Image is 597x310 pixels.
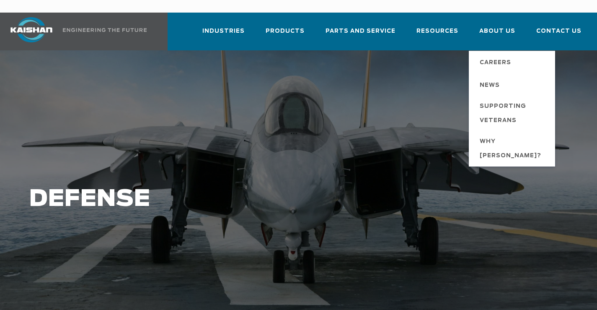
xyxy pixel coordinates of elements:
span: Products [266,26,305,36]
a: Resources [416,20,458,49]
span: Resources [416,26,458,36]
a: Supporting Veterans [471,96,555,131]
span: News [480,78,500,93]
a: Parts and Service [326,20,395,49]
a: Careers [471,51,555,73]
span: About Us [479,26,515,36]
h1: Defense [29,186,476,212]
a: Products [266,20,305,49]
a: About Us [479,20,515,49]
a: Why [PERSON_NAME]? [471,131,555,167]
span: Why [PERSON_NAME]? [480,135,547,163]
img: Engineering the future [63,28,147,32]
a: News [471,73,555,96]
span: Industries [202,26,245,36]
span: Contact Us [536,26,581,36]
span: Parts and Service [326,26,395,36]
span: Careers [480,56,511,70]
a: Contact Us [536,20,581,49]
a: Industries [202,20,245,49]
span: Supporting Veterans [480,99,547,128]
